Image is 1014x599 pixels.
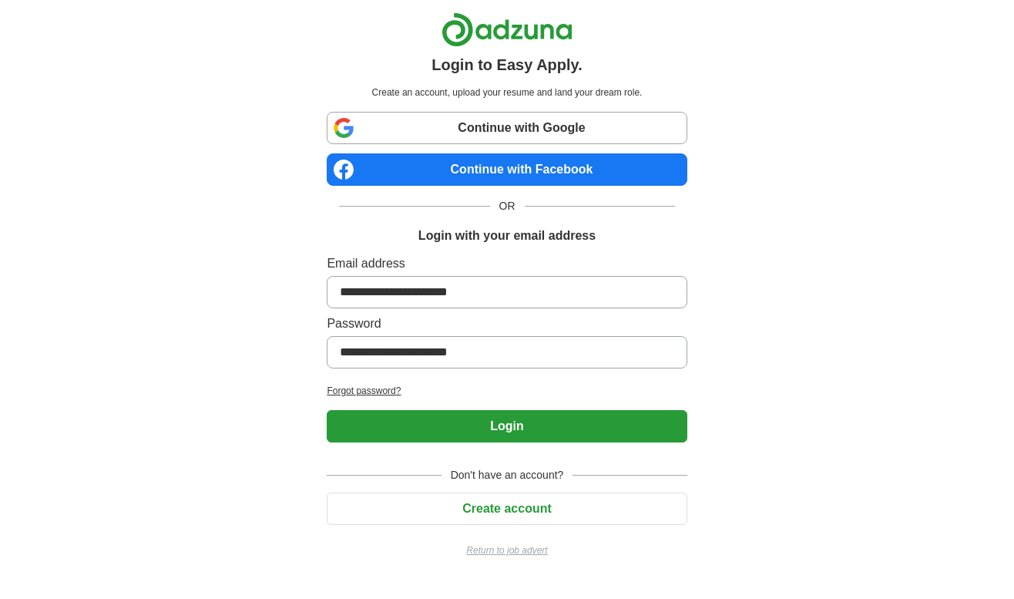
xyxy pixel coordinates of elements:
[327,384,687,398] a: Forgot password?
[418,227,596,245] h1: Login with your email address
[327,153,687,186] a: Continue with Facebook
[327,410,687,443] button: Login
[327,112,687,144] a: Continue with Google
[327,254,687,273] label: Email address
[431,53,583,76] h1: Login to Easy Apply.
[490,198,525,214] span: OR
[442,467,573,483] span: Don't have an account?
[442,12,572,47] img: Adzuna logo
[327,493,687,525] button: Create account
[327,315,687,333] label: Password
[327,543,687,557] a: Return to job advert
[330,86,683,99] p: Create an account, upload your resume and land your dream role.
[327,502,687,515] a: Create account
